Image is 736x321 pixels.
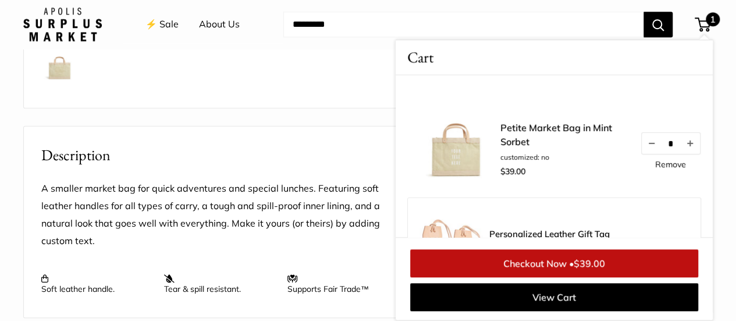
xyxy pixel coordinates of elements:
a: ⚡️ Sale [145,16,179,33]
a: 1 [696,17,710,31]
span: Cart [407,46,433,69]
h2: Description [41,144,410,167]
img: description_Seal of authenticity printed on the backside of every bag. [41,47,79,84]
a: Checkout Now •$39.00 [410,249,698,277]
a: Petite Market Bag in Mint Sorbet [39,91,81,133]
li: customized: no [500,152,628,163]
p: A smaller market bag for quick adventures and special lunches. Featuring soft leather handles for... [41,180,410,250]
input: Quantity [662,139,680,149]
p: Soft leather handle. [41,273,152,294]
span: 1 [706,12,720,26]
a: description_Seal of authenticity printed on the backside of every bag. [39,45,81,87]
input: Search... [283,12,643,37]
img: Apolis: Surplus Market [23,8,102,41]
p: Supports Fair Trade™ [287,273,399,294]
a: View Cart [410,283,698,311]
p: Tear & spill resistant. [164,273,275,294]
div: Add a customized, reusable leather tag. [489,230,689,253]
button: Search [643,12,673,37]
img: Petite Market Bag in Mint Sorbet [41,94,79,131]
a: Petite Market Bag in Mint Sorbet [500,121,628,149]
button: Increase quantity by 1 [680,133,700,154]
a: Remove [655,160,686,168]
a: About Us [199,16,240,33]
span: $39.00 [574,257,605,269]
span: $39.00 [500,166,525,177]
span: Personalized Leather Gift Tag [489,230,689,239]
img: Luggage Tag [419,210,483,274]
button: Decrease quantity by 1 [642,133,662,154]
